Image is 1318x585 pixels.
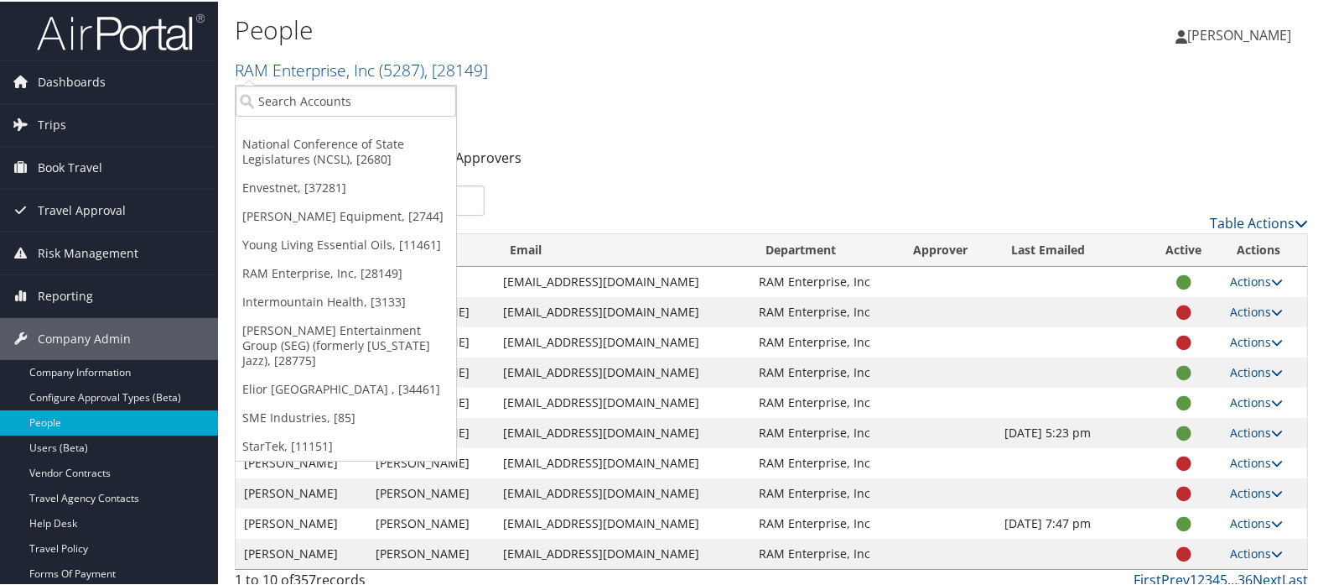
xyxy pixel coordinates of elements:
span: ( 5287 ) [379,57,424,80]
a: Actions [1231,393,1284,409]
a: Actions [1231,423,1284,439]
span: Risk Management [38,231,138,273]
span: Trips [38,102,66,144]
td: [PERSON_NAME] [367,447,495,477]
td: [EMAIL_ADDRESS][DOMAIN_NAME] [495,265,750,295]
td: [EMAIL_ADDRESS][DOMAIN_NAME] [495,537,750,567]
a: Young Living Essential Oils, [11461] [236,229,456,258]
th: Active: activate to sort column ascending [1146,232,1222,265]
td: [EMAIL_ADDRESS][DOMAIN_NAME] [495,386,750,416]
td: RAM Enterprise, Inc [750,265,898,295]
td: RAM Enterprise, Inc [750,507,898,537]
span: Travel Approval [38,188,126,230]
a: Intermountain Health, [3133] [236,286,456,315]
td: [PERSON_NAME] [367,477,495,507]
a: Actions [1231,363,1284,379]
td: [EMAIL_ADDRESS][DOMAIN_NAME] [495,356,750,386]
a: Actions [1231,332,1284,348]
td: RAM Enterprise, Inc [750,477,898,507]
td: [PERSON_NAME] [236,447,367,477]
td: RAM Enterprise, Inc [750,326,898,356]
td: [PERSON_NAME] [367,507,495,537]
td: RAM Enterprise, Inc [750,356,898,386]
td: [EMAIL_ADDRESS][DOMAIN_NAME] [495,477,750,507]
span: Reporting [38,274,93,316]
td: [EMAIL_ADDRESS][DOMAIN_NAME] [495,447,750,477]
td: [EMAIL_ADDRESS][DOMAIN_NAME] [495,416,750,447]
a: StarTek, [11151] [236,431,456,459]
td: [EMAIL_ADDRESS][DOMAIN_NAME] [495,326,750,356]
td: RAM Enterprise, Inc [750,447,898,477]
span: , [ 28149 ] [424,57,488,80]
a: SME Industries, [85] [236,402,456,431]
span: Dashboards [38,60,106,102]
span: Company Admin [38,316,131,358]
a: [PERSON_NAME] [1175,8,1308,59]
a: Elior [GEOGRAPHIC_DATA] , [34461] [236,373,456,402]
input: Search Accounts [236,84,456,115]
th: Actions [1222,232,1307,265]
th: Department: activate to sort column ascending [750,232,898,265]
td: [EMAIL_ADDRESS][DOMAIN_NAME] [495,295,750,326]
a: [PERSON_NAME] Equipment, [2744] [236,201,456,229]
td: [DATE] 5:23 pm [996,416,1146,447]
a: Envestnet, [37281] [236,172,456,201]
td: [PERSON_NAME] [236,477,367,507]
a: Table Actions [1210,212,1308,231]
td: [DATE] 7:47 pm [996,507,1146,537]
a: [PERSON_NAME] Entertainment Group (SEG) (formerly [US_STATE] Jazz), [28775] [236,315,456,373]
td: RAM Enterprise, Inc [750,295,898,326]
td: [EMAIL_ADDRESS][DOMAIN_NAME] [495,507,750,537]
a: Actions [1231,272,1284,288]
a: Actions [1231,302,1284,318]
a: Actions [1231,483,1284,499]
td: [PERSON_NAME] [367,537,495,567]
td: RAM Enterprise, Inc [750,386,898,416]
h1: People [235,11,950,46]
td: [PERSON_NAME] [236,537,367,567]
th: Last Emailed: activate to sort column ascending [996,232,1146,265]
th: Approver [899,232,996,265]
a: Actions [1231,514,1284,530]
a: Actions [1231,453,1284,469]
th: Email: activate to sort column ascending [495,232,750,265]
a: Approvers [455,147,521,165]
a: Actions [1231,544,1284,560]
td: RAM Enterprise, Inc [750,416,898,447]
span: Book Travel [38,145,102,187]
a: National Conference of State Legislatures (NCSL), [2680] [236,128,456,172]
a: RAM Enterprise, Inc [235,57,488,80]
a: RAM Enterprise, Inc, [28149] [236,258,456,286]
td: RAM Enterprise, Inc [750,537,898,567]
td: [PERSON_NAME] [236,507,367,537]
span: [PERSON_NAME] [1187,24,1291,43]
img: airportal-logo.png [37,11,205,50]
